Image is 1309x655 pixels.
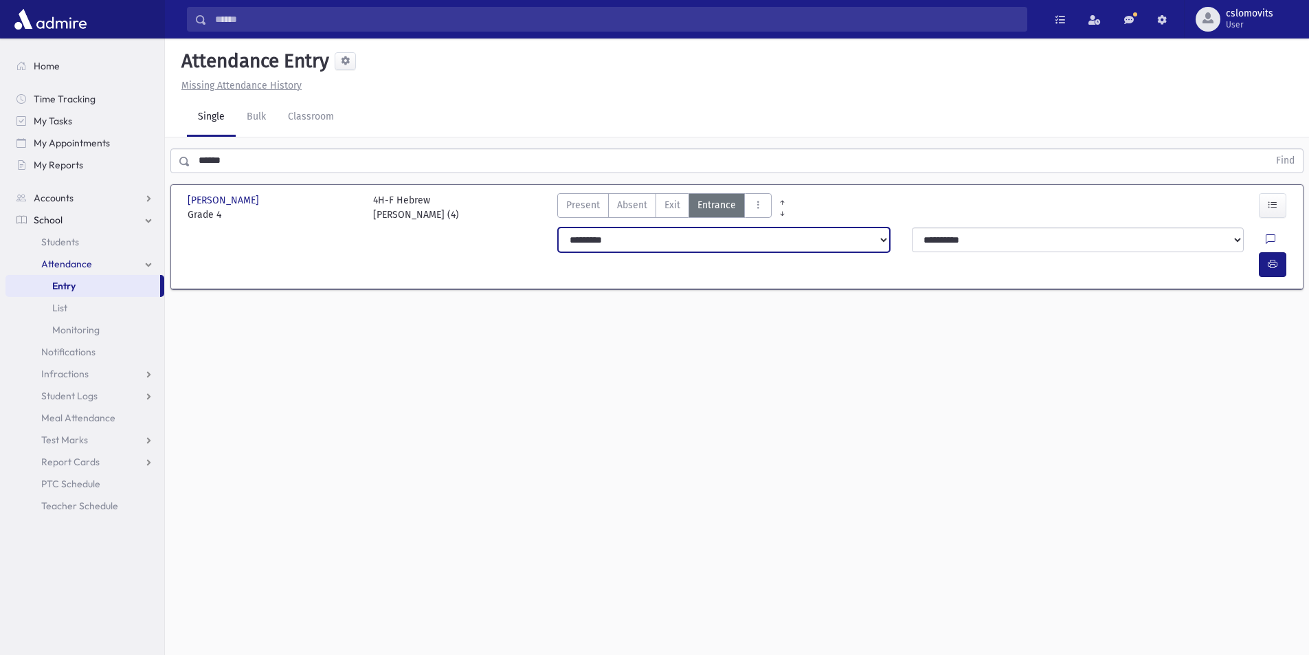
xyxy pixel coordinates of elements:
[52,324,100,336] span: Monitoring
[5,319,164,341] a: Monitoring
[52,280,76,292] span: Entry
[566,198,600,212] span: Present
[181,80,302,91] u: Missing Attendance History
[41,478,100,490] span: PTC Schedule
[5,209,164,231] a: School
[5,451,164,473] a: Report Cards
[34,93,96,105] span: Time Tracking
[5,88,164,110] a: Time Tracking
[34,214,63,226] span: School
[34,159,83,171] span: My Reports
[5,429,164,451] a: Test Marks
[41,412,115,424] span: Meal Attendance
[373,193,459,222] div: 4H-F Hebrew [PERSON_NAME] (4)
[34,137,110,149] span: My Appointments
[277,98,345,137] a: Classroom
[5,473,164,495] a: PTC Schedule
[1226,19,1273,30] span: User
[41,236,79,248] span: Students
[41,390,98,402] span: Student Logs
[34,192,74,204] span: Accounts
[5,275,160,297] a: Entry
[697,198,736,212] span: Entrance
[187,98,236,137] a: Single
[188,208,359,222] span: Grade 4
[5,187,164,209] a: Accounts
[34,115,72,127] span: My Tasks
[5,407,164,429] a: Meal Attendance
[176,49,329,73] h5: Attendance Entry
[5,110,164,132] a: My Tasks
[41,346,96,358] span: Notifications
[5,385,164,407] a: Student Logs
[5,341,164,363] a: Notifications
[5,363,164,385] a: Infractions
[207,7,1027,32] input: Search
[41,258,92,270] span: Attendance
[236,98,277,137] a: Bulk
[1226,8,1273,19] span: cslomovits
[34,60,60,72] span: Home
[5,253,164,275] a: Attendance
[5,297,164,319] a: List
[11,5,90,33] img: AdmirePro
[41,456,100,468] span: Report Cards
[5,132,164,154] a: My Appointments
[5,55,164,77] a: Home
[176,80,302,91] a: Missing Attendance History
[41,434,88,446] span: Test Marks
[5,154,164,176] a: My Reports
[5,231,164,253] a: Students
[52,302,67,314] span: List
[1268,149,1303,173] button: Find
[41,368,89,380] span: Infractions
[557,193,772,222] div: AttTypes
[188,193,262,208] span: [PERSON_NAME]
[664,198,680,212] span: Exit
[5,495,164,517] a: Teacher Schedule
[41,500,118,512] span: Teacher Schedule
[617,198,647,212] span: Absent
